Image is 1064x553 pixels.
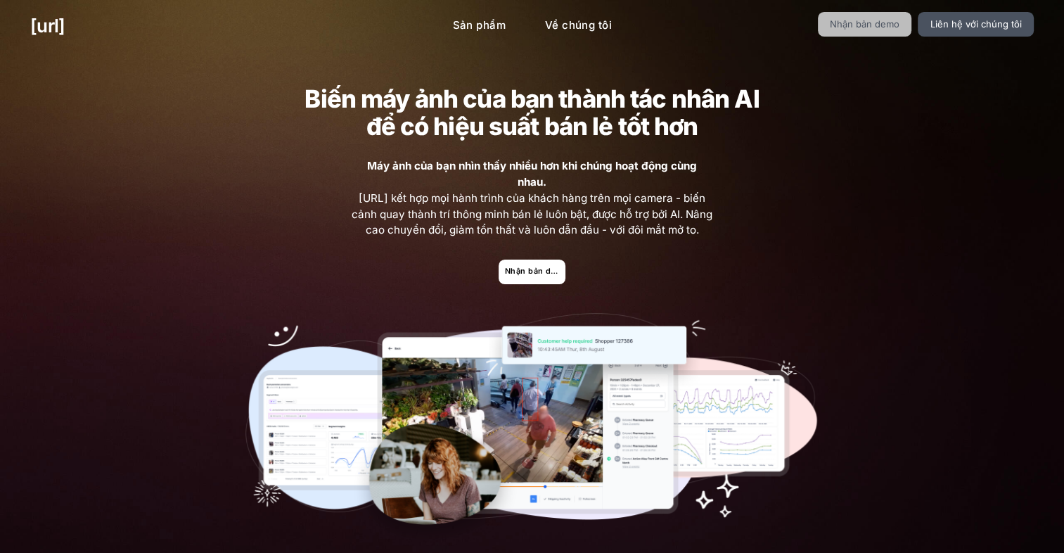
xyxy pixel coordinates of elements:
a: Nhận bản demo [818,12,912,37]
img: Our tools [245,313,819,546]
span: [URL] kết hợp mọi hành trình của khách hàng trên mọi camera - biến cảnh quay thành trí thông minh... [352,158,713,239]
h2: Biến máy ảnh của bạn thành tác nhân AI để có hiệu suất bán lẻ tốt hơn [302,85,762,140]
a: Nhận bản demo [499,260,565,284]
a: Về chúng tôi [534,12,623,39]
a: [URL] [30,12,65,39]
a: Sản phẩm [441,12,516,39]
strong: Máy ảnh của bạn nhìn thấy nhiều hơn khi chúng hoạt động cùng nhau. [367,159,697,189]
a: Liên hệ với chúng tôi [918,12,1034,37]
